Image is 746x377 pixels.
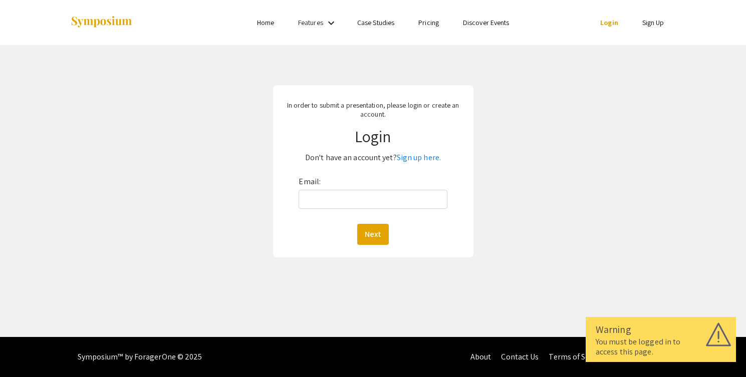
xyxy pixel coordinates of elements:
h1: Login [280,127,465,146]
a: Features [298,18,323,27]
p: In order to submit a presentation, please login or create an account. [280,101,465,119]
a: Sign up here. [397,152,441,163]
a: Discover Events [463,18,510,27]
p: Don't have an account yet? [280,150,465,166]
a: Sign Up [642,18,664,27]
a: Home [257,18,274,27]
a: About [470,351,491,362]
a: Pricing [418,18,439,27]
mat-icon: Expand Features list [325,17,337,29]
a: Contact Us [501,351,539,362]
a: Terms of Service [549,351,606,362]
div: You must be logged in to access this page. [596,337,726,357]
a: Login [600,18,618,27]
a: Case Studies [357,18,394,27]
div: Symposium™ by ForagerOne © 2025 [78,337,202,377]
button: Next [357,224,389,245]
img: Symposium by ForagerOne [70,16,133,29]
label: Email: [299,174,321,190]
div: Warning [596,322,726,337]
